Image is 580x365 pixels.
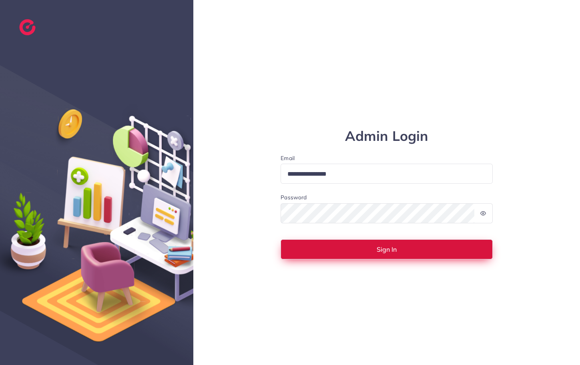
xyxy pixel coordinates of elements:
img: logo [19,19,36,35]
label: Password [281,193,307,201]
button: Sign In [281,239,493,259]
label: Email [281,154,493,162]
span: Sign In [377,246,397,253]
h1: Admin Login [281,128,493,144]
